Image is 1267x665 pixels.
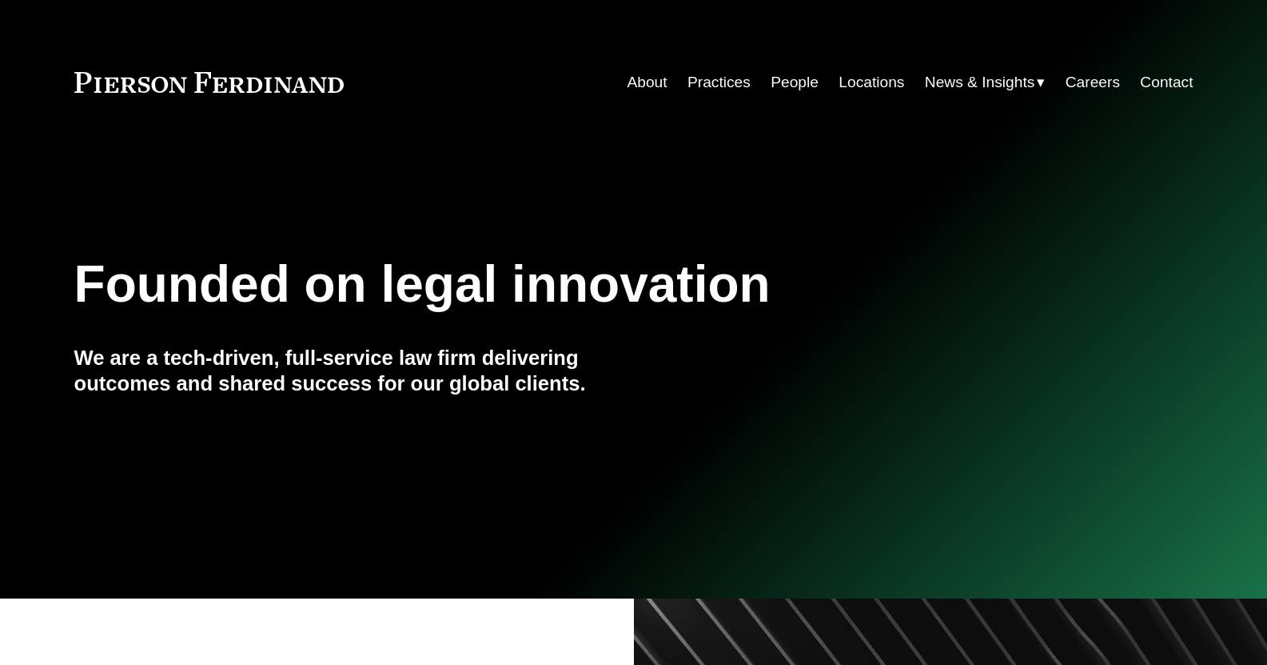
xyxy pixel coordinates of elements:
[687,67,751,98] a: Practices
[74,255,1007,314] h1: Founded on legal innovation
[839,67,904,98] a: Locations
[74,345,634,397] h4: We are a tech-driven, full-service law firm delivering outcomes and shared success for our global...
[627,67,667,98] a: About
[1066,67,1120,98] a: Careers
[925,69,1035,97] span: News & Insights
[771,67,819,98] a: People
[1140,67,1193,98] a: Contact
[925,67,1046,98] a: folder dropdown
